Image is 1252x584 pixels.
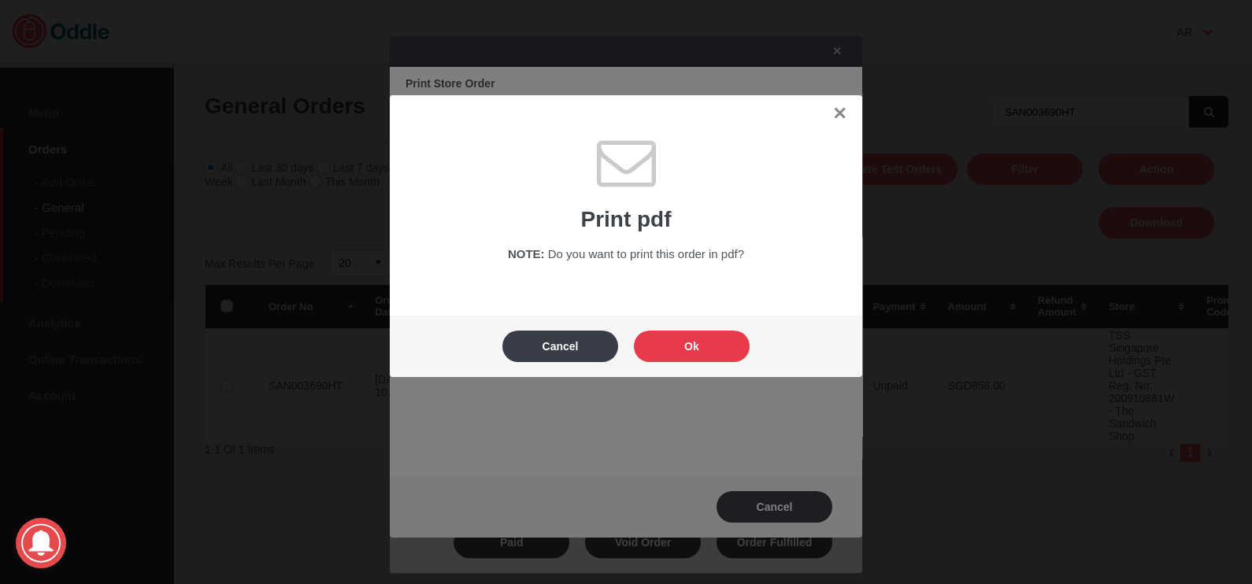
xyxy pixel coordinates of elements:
a: ✕ [832,104,846,124]
span: NOTE: [508,247,545,261]
button: Cancel [502,331,618,362]
h1: Print pdf [413,207,839,232]
button: Ok [634,331,750,362]
span: Do you want to print this order in pdf? [548,247,744,261]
